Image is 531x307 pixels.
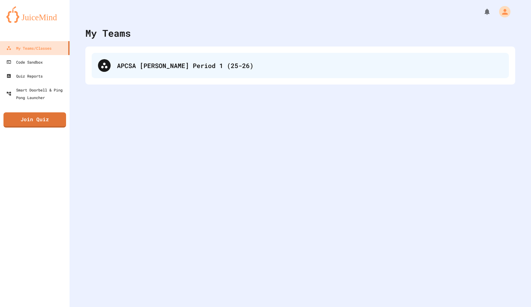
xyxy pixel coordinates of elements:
[92,53,509,78] div: APCSA [PERSON_NAME] Period 1 (25-26)
[3,112,66,128] a: Join Quiz
[492,4,512,19] div: My Account
[6,72,43,80] div: Quiz Reports
[6,44,52,52] div: My Teams/Classes
[6,6,63,23] img: logo-orange.svg
[6,86,67,101] div: Smart Doorbell & Ping Pong Launcher
[85,26,131,40] div: My Teams
[6,58,43,66] div: Code Sandbox
[117,61,503,70] div: APCSA [PERSON_NAME] Period 1 (25-26)
[472,6,492,17] div: My Notifications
